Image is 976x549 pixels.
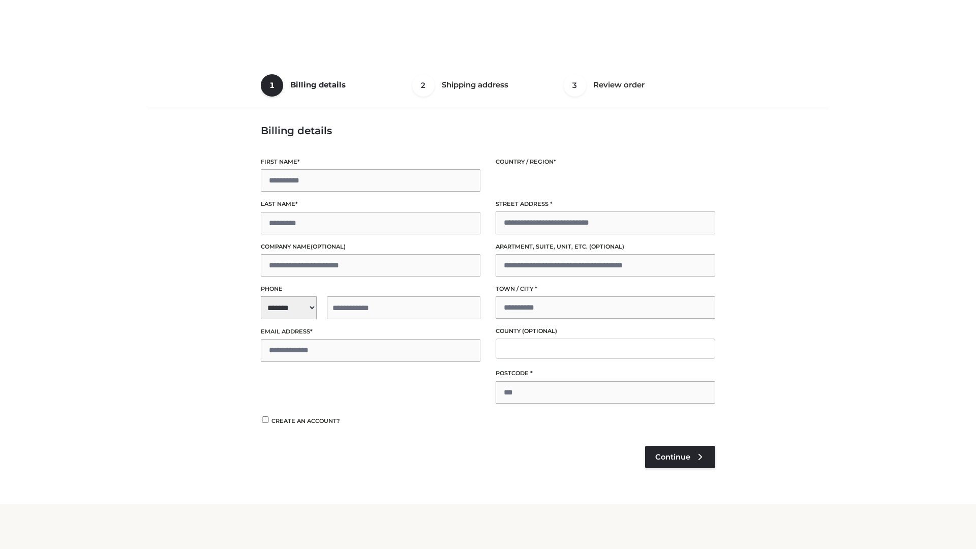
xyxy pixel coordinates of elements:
[271,417,340,424] span: Create an account?
[261,284,480,294] label: Phone
[645,446,715,468] a: Continue
[311,243,346,250] span: (optional)
[522,327,557,334] span: (optional)
[589,243,624,250] span: (optional)
[655,452,690,462] span: Continue
[496,326,715,336] label: County
[261,157,480,167] label: First name
[496,157,715,167] label: Country / Region
[261,327,480,337] label: Email address
[261,242,480,252] label: Company name
[261,199,480,209] label: Last name
[261,416,270,423] input: Create an account?
[496,369,715,378] label: Postcode
[261,125,715,137] h3: Billing details
[496,284,715,294] label: Town / City
[496,199,715,209] label: Street address
[496,242,715,252] label: Apartment, suite, unit, etc.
